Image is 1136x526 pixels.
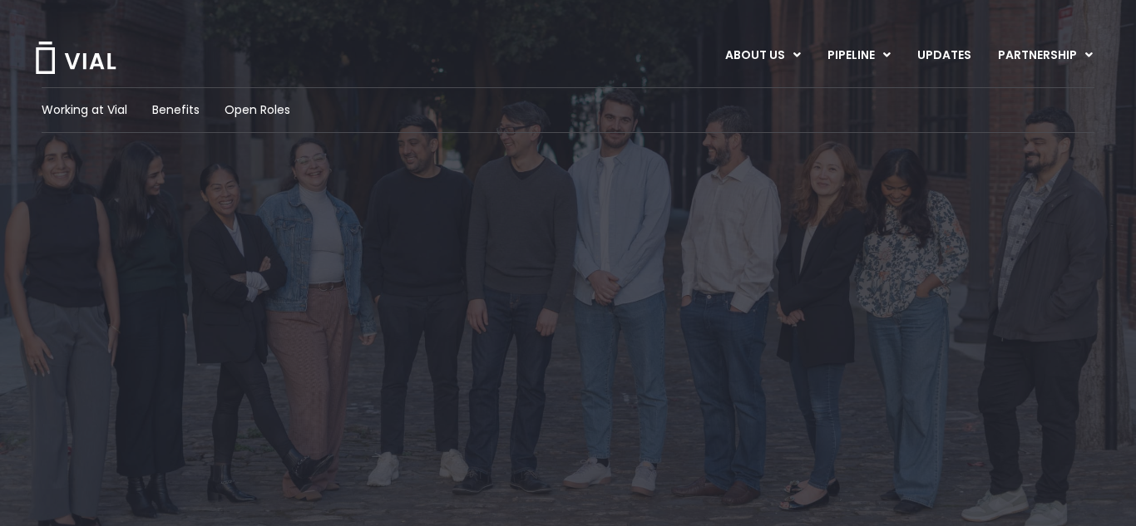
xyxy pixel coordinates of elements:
[225,101,290,119] a: Open Roles
[814,42,903,70] a: PIPELINEMenu Toggle
[904,42,984,70] a: UPDATES
[152,101,200,119] a: Benefits
[42,101,127,119] a: Working at Vial
[985,42,1106,70] a: PARTNERSHIPMenu Toggle
[34,42,117,74] img: Vial Logo
[712,42,813,70] a: ABOUT USMenu Toggle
